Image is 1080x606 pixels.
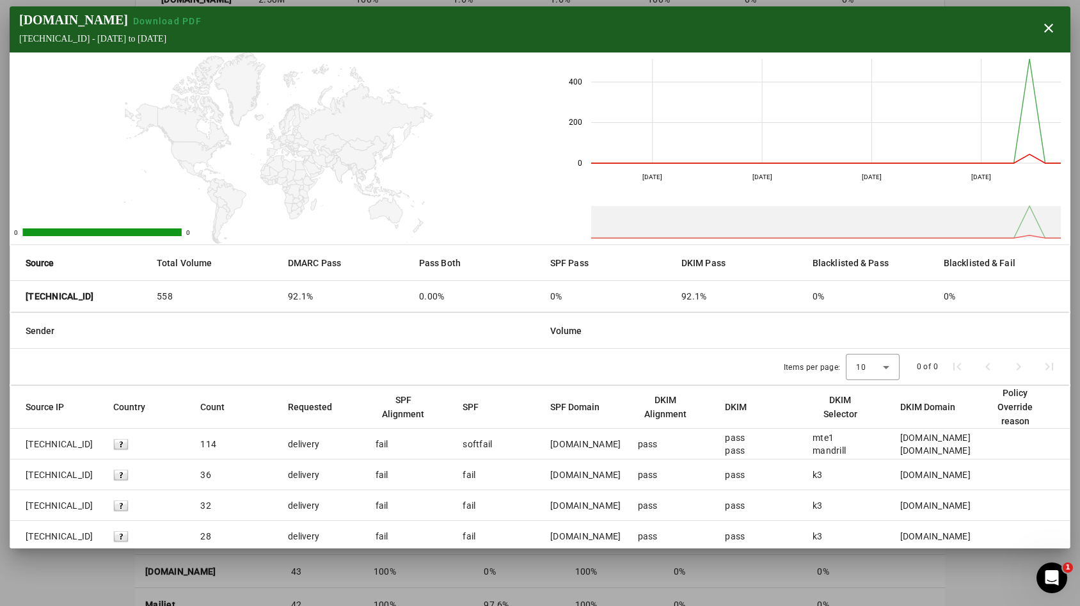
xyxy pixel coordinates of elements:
div: Country [113,400,157,414]
svg: A chart. [10,52,540,244]
mat-cell: pass [628,521,715,552]
text: 400 [569,77,582,86]
text: [DATE] [862,173,882,180]
mat-cell: 92.1% [278,281,409,312]
div: fail [463,530,475,543]
strong: Source [26,256,54,270]
div: Requested [288,400,344,414]
div: pass [725,444,745,457]
text: 0 [186,229,190,236]
div: [DOMAIN_NAME] [900,468,971,481]
img: blank.gif [113,436,129,452]
div: DKIM Selector [813,393,880,421]
div: k3 [813,468,823,481]
div: pass [725,499,745,512]
mat-cell: fail [365,490,453,521]
span: 1 [1063,562,1073,573]
div: DKIM Alignment [638,393,694,421]
text: [DATE] [752,173,772,180]
div: fail [463,468,475,481]
mat-cell: 92.1% [671,281,802,312]
mat-cell: fail [365,429,453,459]
span: 10 [856,363,866,372]
mat-cell: fail [365,521,453,552]
text: 0 [14,229,18,236]
mat-cell: delivery [278,490,365,521]
div: Items per page: [784,361,841,374]
mat-cell: delivery [278,429,365,459]
strong: [TECHNICAL_ID] [26,290,94,303]
text: [DATE] [642,173,662,180]
div: SPF [463,400,479,414]
button: Download PDF [128,15,207,28]
span: Download PDF [133,16,202,26]
mat-cell: pass [628,490,715,521]
div: pass [725,468,745,481]
div: pass [725,530,745,543]
div: SPF Alignment [376,393,431,421]
div: SPF [463,400,490,414]
img: blank.gif [113,467,129,482]
span: [TECHNICAL_ID] [26,438,93,451]
mat-cell: 32 [190,490,278,521]
span: [TECHNICAL_ID] [26,530,93,543]
mat-header-cell: SPF Pass [540,245,671,281]
mat-cell: fail [365,459,453,490]
mat-header-cell: Pass Both [409,245,540,281]
div: Count [200,400,236,414]
text: 0 [578,159,582,168]
div: Requested [288,400,332,414]
span: [TECHNICAL_ID] [26,468,93,481]
span: [TECHNICAL_ID] [26,499,93,512]
div: softfail [463,438,492,451]
div: [DOMAIN_NAME] [550,438,621,451]
div: 0 of 0 [917,360,938,373]
div: [DOMAIN_NAME] [19,13,207,28]
div: SPF Domain [550,400,611,414]
mat-cell: pass [628,459,715,490]
text: [DATE] [971,173,991,180]
mat-cell: 558 [147,281,278,312]
mat-cell: 0.00% [409,281,540,312]
div: SPF Alignment [376,393,443,421]
mat-header-cell: Sender [10,313,540,349]
mat-header-cell: Total Volume [147,245,278,281]
div: [DOMAIN_NAME] [900,499,971,512]
mat-cell: 36 [190,459,278,490]
mat-cell: 0% [802,281,933,312]
div: pass [725,431,745,444]
mat-header-cell: DKIM Pass [671,245,802,281]
img: blank.gif [113,529,129,544]
div: DKIM [725,400,758,414]
mat-header-cell: Volume [540,313,1070,349]
div: [DOMAIN_NAME] [550,468,621,481]
div: Policy Override reason [987,386,1054,428]
div: [DOMAIN_NAME] [900,431,971,444]
div: DKIM Domain [900,400,967,414]
mat-cell: pass [628,429,715,459]
mat-header-cell: Blacklisted & Fail [933,245,1070,281]
div: SPF Domain [550,400,600,414]
img: blank.gif [113,498,129,513]
div: [DOMAIN_NAME] [550,530,621,543]
div: [DOMAIN_NAME] [550,499,621,512]
div: DKIM Domain [900,400,955,414]
mat-cell: 114 [190,429,278,459]
div: mte1 [813,431,846,444]
text: 200 [569,118,582,127]
div: [DOMAIN_NAME] [900,444,971,457]
mat-header-cell: Blacklisted & Pass [802,245,933,281]
mat-cell: 28 [190,521,278,552]
mat-header-cell: DMARC Pass [278,245,409,281]
div: mandrill [813,444,846,457]
div: Source IP [26,400,64,414]
mat-cell: 0% [540,281,671,312]
div: fail [463,499,475,512]
mat-cell: delivery [278,521,365,552]
div: DKIM [725,400,747,414]
mat-cell: 0% [933,281,1070,312]
div: [TECHNICAL_ID] - [DATE] to [DATE] [19,34,207,44]
mat-cell: delivery [278,459,365,490]
div: Count [200,400,225,414]
div: DKIM Alignment [638,393,705,421]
